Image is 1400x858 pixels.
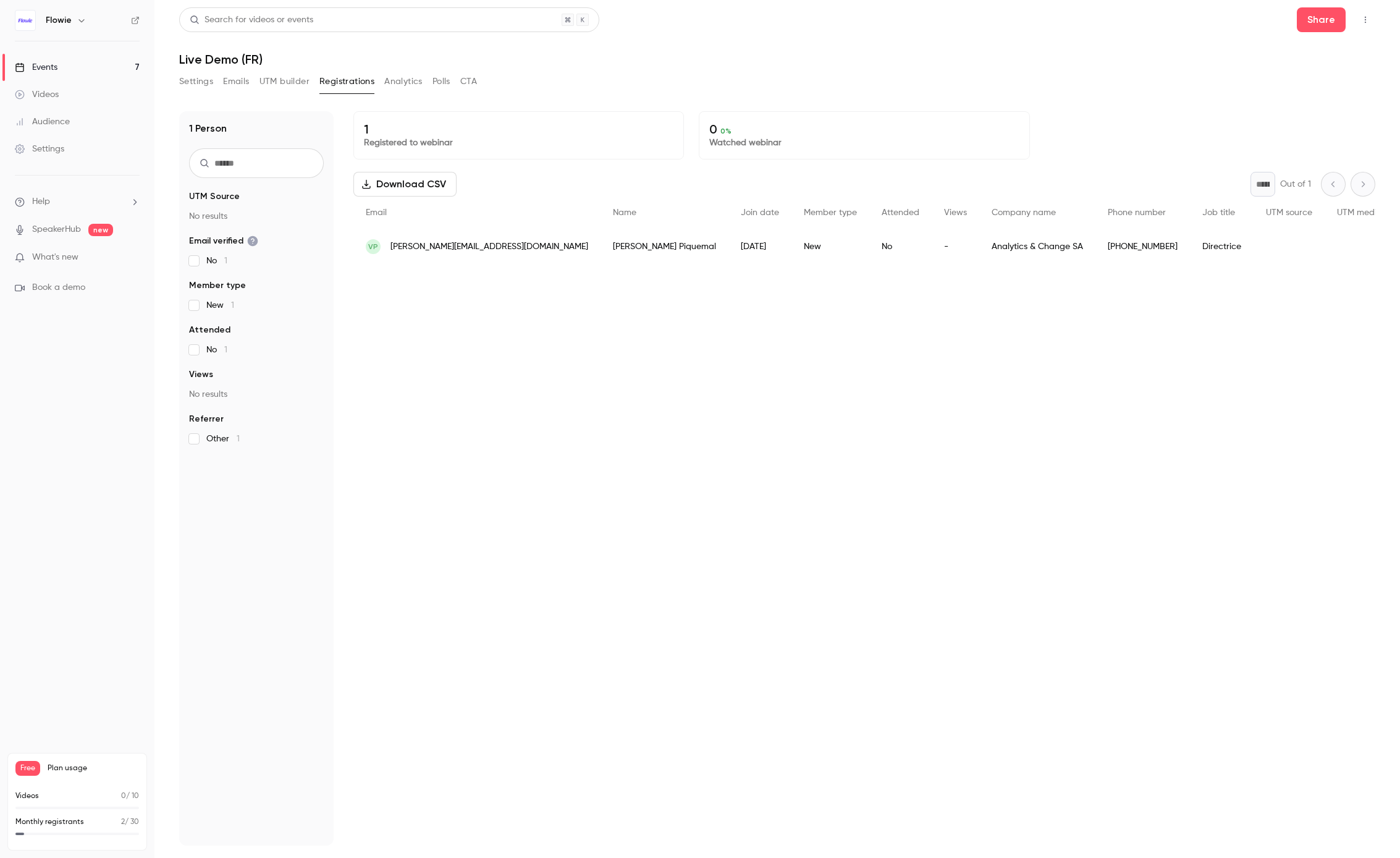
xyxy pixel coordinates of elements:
[601,229,728,264] div: [PERSON_NAME] Piquemal
[709,137,1019,149] p: Watched webinar
[1202,208,1235,217] span: Job title
[189,388,324,401] p: No results
[944,208,967,217] span: Views
[384,72,423,91] button: Analytics
[1337,208,1389,217] span: UTM medium
[237,435,240,443] span: 1
[88,224,113,236] span: new
[189,279,246,292] span: Member type
[32,281,85,294] span: Book a demo
[1297,7,1346,32] button: Share
[189,413,224,425] span: Referrer
[1095,229,1190,264] div: [PHONE_NUMBER]
[15,761,40,776] span: Free
[15,116,70,128] div: Audience
[882,208,919,217] span: Attended
[979,229,1095,264] div: Analytics & Change SA
[189,121,227,136] h1: 1 Person
[791,229,869,264] div: New
[206,299,234,312] span: New
[190,14,313,27] div: Search for videos or events
[366,208,387,217] span: Email
[189,235,258,247] span: Email verified
[390,240,588,253] span: [PERSON_NAME][EMAIL_ADDRESS][DOMAIN_NAME]
[206,255,227,267] span: No
[189,324,230,336] span: Attended
[15,817,84,828] p: Monthly registrants
[15,195,140,208] li: help-dropdown-opener
[15,143,64,155] div: Settings
[720,127,732,135] span: 0 %
[189,210,324,223] p: No results
[179,52,1375,67] h1: Live Demo (FR)
[869,229,932,264] div: No
[15,791,39,802] p: Videos
[32,251,78,264] span: What's new
[121,818,125,826] span: 2
[1280,178,1311,190] p: Out of 1
[189,190,324,445] section: facet-groups
[1266,208,1312,217] span: UTM source
[15,11,35,30] img: Flowie
[206,433,240,445] span: Other
[189,190,240,203] span: UTM Source
[728,229,791,264] div: [DATE]
[1190,229,1254,264] div: Directrice
[932,229,979,264] div: -
[992,208,1056,217] span: Company name
[189,368,213,381] span: Views
[709,122,1019,137] p: 0
[432,72,450,91] button: Polls
[206,344,227,356] span: No
[224,346,227,354] span: 1
[46,14,72,27] h6: Flowie
[121,792,126,800] span: 0
[364,137,673,149] p: Registered to webinar
[121,791,139,802] p: / 10
[231,301,234,310] span: 1
[179,72,213,91] button: Settings
[32,223,81,236] a: SpeakerHub
[224,257,227,265] span: 1
[319,72,374,91] button: Registrations
[460,72,477,91] button: CTA
[15,61,57,74] div: Events
[353,172,457,197] button: Download CSV
[741,208,779,217] span: Join date
[613,208,636,217] span: Name
[804,208,857,217] span: Member type
[368,241,378,252] span: VP
[15,88,59,101] div: Videos
[48,763,139,773] span: Plan usage
[259,72,310,91] button: UTM builder
[121,817,139,828] p: / 30
[1108,208,1166,217] span: Phone number
[223,72,249,91] button: Emails
[364,122,673,137] p: 1
[32,195,50,208] span: Help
